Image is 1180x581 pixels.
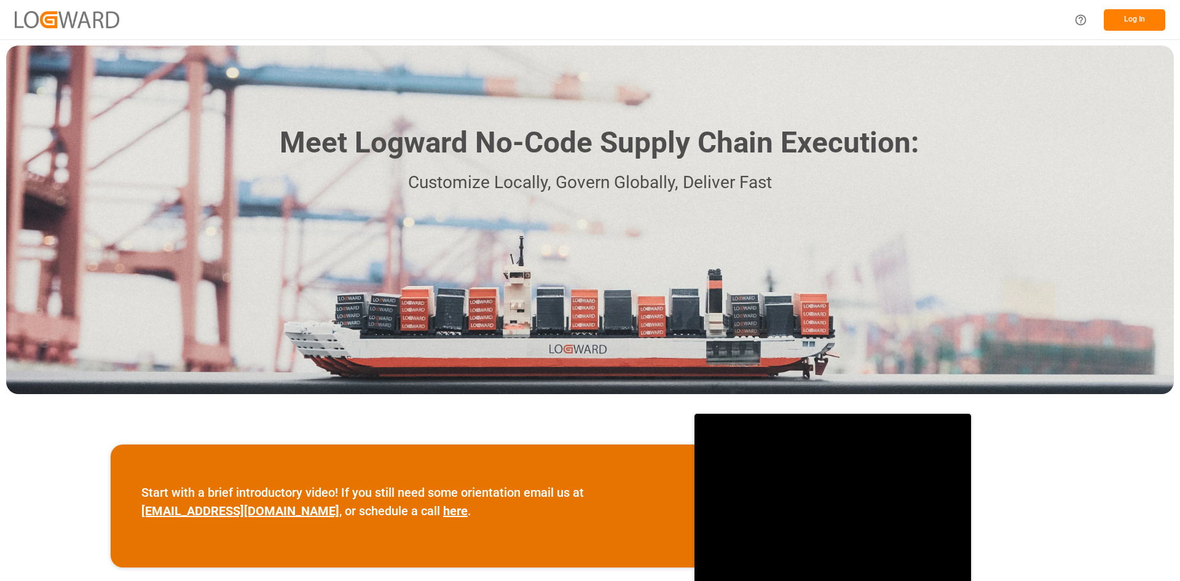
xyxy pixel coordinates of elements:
img: Logward_new_orange.png [15,11,119,28]
h1: Meet Logward No-Code Supply Chain Execution: [280,121,919,165]
p: Customize Locally, Govern Globally, Deliver Fast [261,169,919,197]
p: Start with a brief introductory video! If you still need some orientation email us at , or schedu... [141,483,664,520]
a: [EMAIL_ADDRESS][DOMAIN_NAME] [141,504,339,518]
button: Help Center [1067,6,1095,34]
button: Log In [1104,9,1165,31]
a: here [443,504,468,518]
